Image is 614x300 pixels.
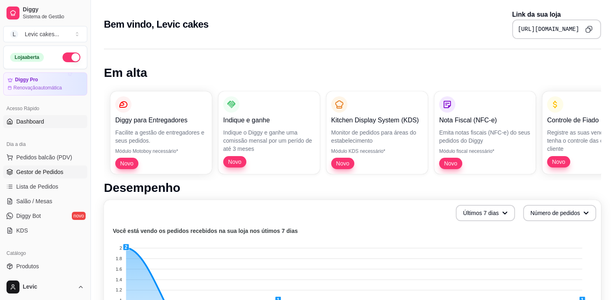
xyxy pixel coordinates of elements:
button: Alterar Status [62,52,80,62]
p: Indique e ganhe [223,115,315,125]
div: Levic cakes ... [25,30,59,38]
tspan: 1.8 [116,256,122,261]
span: Novo [549,158,569,166]
text: Você está vendo os pedidos recebidos na sua loja nos útimos 7 dias [113,228,298,234]
h1: Em alta [104,65,601,80]
button: Copy to clipboard [582,23,595,36]
div: Acesso Rápido [3,102,87,115]
span: Lista de Pedidos [16,183,58,191]
span: Salão / Mesas [16,197,52,205]
button: Últimos 7 dias [456,205,515,221]
p: Kitchen Display System (KDS) [331,115,423,125]
a: Dashboard [3,115,87,128]
tspan: 1.4 [116,277,122,282]
p: Nota Fiscal (NFC-e) [439,115,531,125]
h2: Bem vindo, Levic cakes [104,18,209,31]
article: Renovação automática [13,85,62,91]
span: Gestor de Pedidos [16,168,63,176]
a: Produtos [3,260,87,273]
button: Diggy para EntregadoresFacilite a gestão de entregadores e seus pedidos.Módulo Motoboy necessário... [110,91,212,174]
span: KDS [16,226,28,235]
span: Novo [441,159,461,167]
tspan: 2 [119,246,122,250]
pre: [URL][DOMAIN_NAME] [518,25,579,33]
p: Diggy para Entregadores [115,115,207,125]
p: Emita notas fiscais (NFC-e) do seus pedidos do Diggy [439,128,531,145]
span: Pedidos balcão (PDV) [16,153,72,161]
div: Loja aberta [10,53,44,62]
button: Levic [3,277,87,297]
article: Diggy Pro [15,77,38,83]
a: Diggy Botnovo [3,209,87,222]
a: Diggy ProRenovaçãoautomática [3,72,87,96]
button: Número de pedidos [523,205,596,221]
button: Kitchen Display System (KDS)Monitor de pedidos para áreas do estabelecimentoMódulo KDS necessário... [326,91,428,174]
span: Novo [117,159,137,167]
button: Pedidos balcão (PDV) [3,151,87,164]
a: Lista de Pedidos [3,180,87,193]
p: Módulo KDS necessário* [331,148,423,154]
span: Levic [23,283,74,291]
p: Monitor de pedidos para áreas do estabelecimento [331,128,423,145]
span: Diggy [23,6,84,13]
span: Novo [333,159,353,167]
tspan: 1.2 [116,287,122,292]
span: L [10,30,18,38]
a: KDS [3,224,87,237]
h1: Desempenho [104,180,601,195]
span: Dashboard [16,117,44,126]
p: Indique o Diggy e ganhe uma comissão mensal por um perído de até 3 meses [223,128,315,153]
a: Salão / Mesas [3,195,87,208]
a: DiggySistema de Gestão [3,3,87,23]
a: Gestor de Pedidos [3,165,87,178]
p: Módulo fiscal necessário* [439,148,531,154]
button: Select a team [3,26,87,42]
p: Link da sua loja [512,10,601,20]
p: Facilite a gestão de entregadores e seus pedidos. [115,128,207,145]
span: Produtos [16,262,39,270]
span: Novo [225,158,245,166]
button: Nota Fiscal (NFC-e)Emita notas fiscais (NFC-e) do seus pedidos do DiggyMódulo fiscal necessário*Novo [434,91,536,174]
p: Módulo Motoboy necessário* [115,148,207,154]
div: Dia a dia [3,138,87,151]
div: Catálogo [3,247,87,260]
tspan: 1.6 [116,267,122,272]
span: Diggy Bot [16,212,41,220]
span: Sistema de Gestão [23,13,84,20]
button: Indique e ganheIndique o Diggy e ganhe uma comissão mensal por um perído de até 3 mesesNovo [218,91,320,174]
